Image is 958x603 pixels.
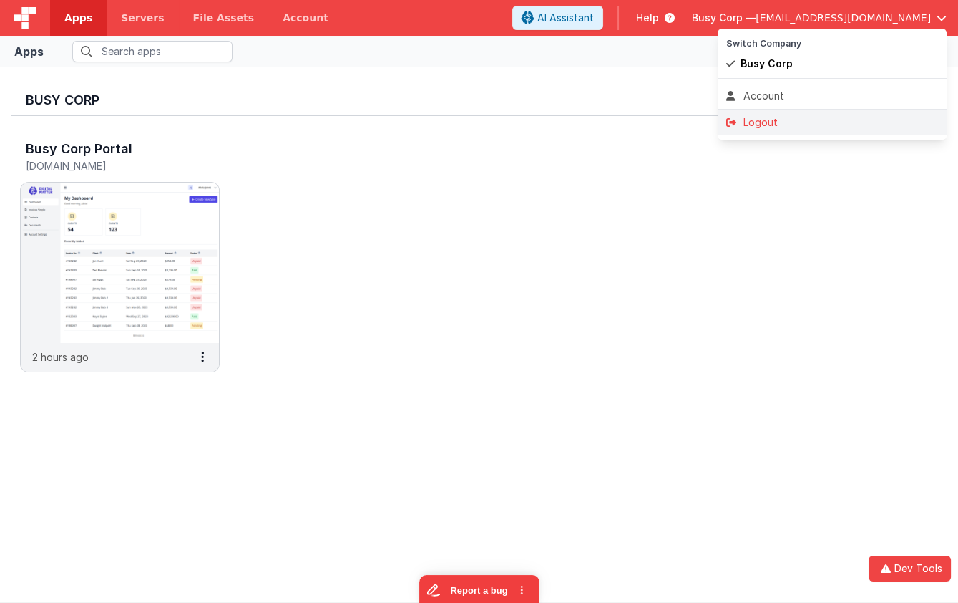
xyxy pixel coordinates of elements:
button: Dev Tools [869,556,951,582]
div: Account [726,89,938,103]
h5: Switch Company [726,39,938,48]
div: Logout [726,115,938,130]
span: Busy Corp [741,57,793,71]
